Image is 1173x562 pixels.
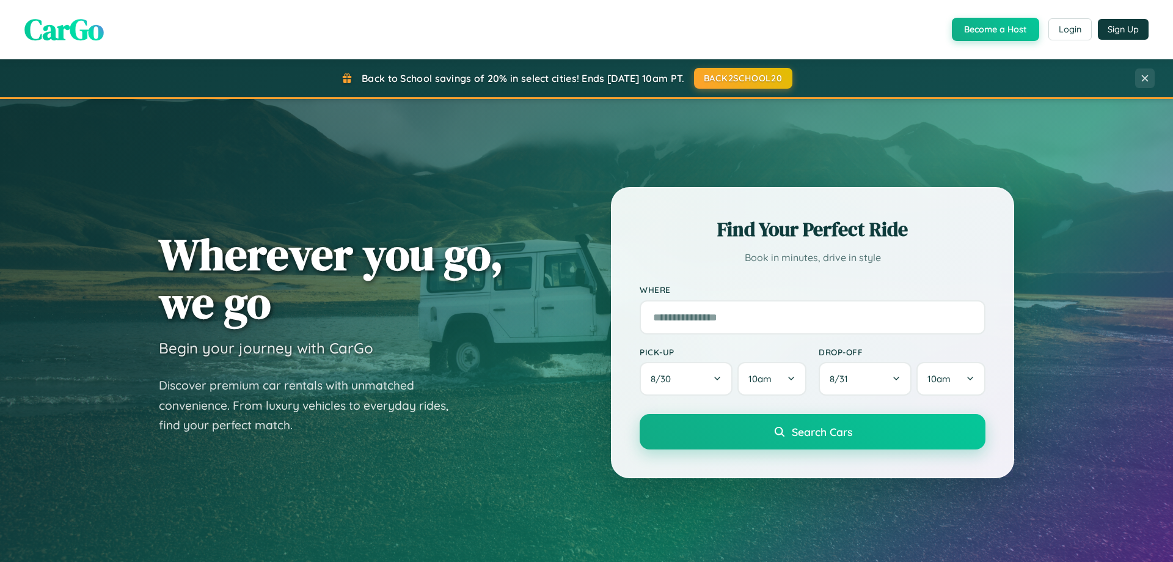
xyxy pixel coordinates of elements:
label: Pick-up [640,347,806,357]
button: 8/31 [819,362,912,396]
button: Search Cars [640,414,985,449]
p: Discover premium car rentals with unmatched convenience. From luxury vehicles to everyday rides, ... [159,375,464,435]
button: 8/30 [640,362,733,396]
h1: Wherever you go, we go [159,230,503,327]
button: 10am [737,362,806,396]
button: Login [1048,18,1092,40]
span: 8 / 30 [651,373,677,385]
h3: Begin your journey with CarGo [159,339,373,357]
h2: Find Your Perfect Ride [640,216,985,243]
span: Back to School savings of 20% in select cities! Ends [DATE] 10am PT. [362,72,684,84]
label: Where [640,285,985,295]
span: Search Cars [792,425,852,438]
p: Book in minutes, drive in style [640,249,985,267]
label: Drop-off [819,347,985,357]
button: Become a Host [952,18,1039,41]
span: CarGo [24,9,104,50]
span: 10am [927,373,951,385]
button: Sign Up [1098,19,1149,40]
button: 10am [916,362,985,396]
span: 10am [748,373,772,385]
span: 8 / 31 [830,373,854,385]
button: BACK2SCHOOL20 [694,68,792,89]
